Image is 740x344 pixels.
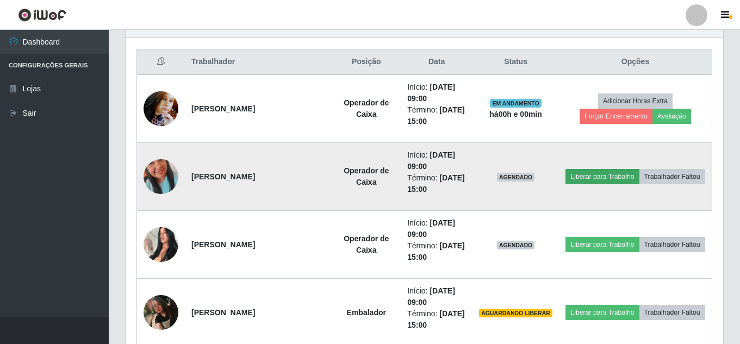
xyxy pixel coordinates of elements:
strong: [PERSON_NAME] [191,104,255,113]
button: Avaliação [652,109,691,124]
span: AGUARDANDO LIBERAR [479,309,552,317]
button: Adicionar Horas Extra [598,93,673,109]
li: Término: [407,240,466,263]
strong: [PERSON_NAME] [191,172,255,181]
li: Início: [407,82,466,104]
button: Liberar para Trabalho [565,305,639,320]
strong: Operador de Caixa [344,98,389,118]
strong: [PERSON_NAME] [191,240,255,249]
strong: Operador de Caixa [344,234,389,254]
strong: Operador de Caixa [344,166,389,186]
img: 1632155042572.jpeg [144,85,178,132]
button: Trabalhador Faltou [639,305,705,320]
th: Status [472,49,559,75]
li: Início: [407,217,466,240]
span: AGENDADO [497,241,535,249]
li: Término: [407,308,466,331]
time: [DATE] 09:00 [407,218,455,239]
button: Forçar Encerramento [580,109,652,124]
th: Trabalhador [185,49,332,75]
img: 1756297923426.jpeg [144,221,178,267]
li: Término: [407,172,466,195]
th: Opções [559,49,712,75]
time: [DATE] 09:00 [407,286,455,307]
button: Trabalhador Faltou [639,237,705,252]
li: Início: [407,149,466,172]
button: Liberar para Trabalho [565,169,639,184]
span: EM ANDAMENTO [490,99,542,108]
strong: [PERSON_NAME] [191,308,255,317]
button: Liberar para Trabalho [565,237,639,252]
span: AGENDADO [497,173,535,182]
img: CoreUI Logo [18,8,66,22]
li: Término: [407,104,466,127]
th: Posição [332,49,401,75]
img: 1610066289915.jpeg [144,295,178,330]
strong: Embalador [347,308,386,317]
time: [DATE] 09:00 [407,83,455,103]
th: Data [401,49,472,75]
img: 1755875001367.jpeg [144,146,178,208]
li: Início: [407,285,466,308]
button: Trabalhador Faltou [639,169,705,184]
time: [DATE] 09:00 [407,151,455,171]
strong: há 00 h e 00 min [489,110,542,118]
